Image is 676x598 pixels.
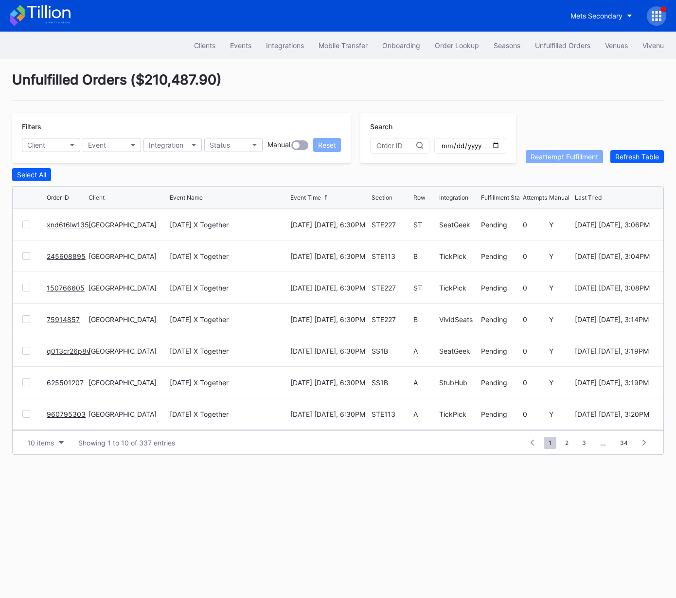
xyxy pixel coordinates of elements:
[382,41,420,50] div: Onboarding
[47,315,80,324] a: 75914857
[89,221,167,229] div: [GEOGRAPHIC_DATA]
[560,437,573,449] span: 2
[549,221,573,229] div: Y
[89,347,167,355] div: [GEOGRAPHIC_DATA]
[89,194,105,201] div: Client
[563,7,640,25] button: Mets Secondary
[549,315,573,324] div: Y
[439,252,479,260] div: TickPick
[439,410,479,418] div: TickPick
[372,410,411,418] div: STE113
[89,252,167,260] div: [GEOGRAPHIC_DATA]
[427,36,486,54] button: Order Lookup
[47,410,86,418] a: 960795303
[318,141,336,149] div: Reset
[413,194,426,201] div: Row
[12,168,51,181] button: Select All
[266,41,304,50] div: Integrations
[598,36,635,54] button: Venues
[230,41,251,50] div: Events
[481,315,520,324] div: Pending
[413,315,437,324] div: B
[439,315,479,324] div: VividSeats
[210,141,230,149] div: Status
[575,221,654,229] div: [DATE] [DATE], 3:06PM
[549,194,569,201] div: Manual
[12,71,664,101] div: Unfulfilled Orders ( $210,487.90 )
[615,153,659,161] div: Refresh Table
[439,378,479,387] div: StubHub
[372,347,411,355] div: SS1B
[22,122,341,131] div: Filters
[267,140,290,150] div: Manual
[413,252,437,260] div: B
[481,252,520,260] div: Pending
[575,347,654,355] div: [DATE] [DATE], 3:19PM
[549,284,573,292] div: Y
[549,347,573,355] div: Y
[290,194,321,201] div: Event Time
[593,439,613,447] div: ...
[481,378,520,387] div: Pending
[413,410,437,418] div: A
[375,36,427,54] button: Onboarding
[47,284,85,292] a: 150766605
[290,315,369,324] div: [DATE] [DATE], 6:30PM
[526,150,603,163] button: Reattempt Fulfillment
[290,378,369,387] div: [DATE] [DATE], 6:30PM
[523,284,547,292] div: 0
[372,194,392,201] div: Section
[22,138,80,152] button: Client
[635,36,671,54] a: Vivenu
[575,410,654,418] div: [DATE] [DATE], 3:20PM
[615,437,633,449] span: 34
[170,252,229,260] div: [DATE] X Together
[170,194,203,201] div: Event Name
[523,315,547,324] div: 0
[372,252,411,260] div: STE113
[47,194,69,201] div: Order ID
[481,284,520,292] div: Pending
[204,138,263,152] button: Status
[413,284,437,292] div: ST
[47,252,86,260] a: 245608895
[170,315,229,324] div: [DATE] X Together
[259,36,311,54] button: Integrations
[549,252,573,260] div: Y
[439,347,479,355] div: SeatGeek
[290,221,369,229] div: [DATE] [DATE], 6:30PM
[577,437,591,449] span: 3
[370,122,506,131] div: Search
[413,378,437,387] div: A
[194,41,215,50] div: Clients
[372,315,411,324] div: STE227
[372,378,411,387] div: SS1B
[187,36,223,54] button: Clients
[531,153,598,161] div: Reattempt Fulfillment
[372,221,411,229] div: STE227
[319,41,368,50] div: Mobile Transfer
[523,194,547,201] div: Attempts
[544,437,556,449] span: 1
[223,36,259,54] a: Events
[523,378,547,387] div: 0
[523,221,547,229] div: 0
[78,439,175,447] div: Showing 1 to 10 of 337 entries
[143,138,202,152] button: Integration
[575,194,602,201] div: Last Tried
[376,142,416,150] input: Order ID
[89,378,167,387] div: [GEOGRAPHIC_DATA]
[89,315,167,324] div: [GEOGRAPHIC_DATA]
[439,221,479,229] div: SeatGeek
[170,378,229,387] div: [DATE] X Together
[17,171,46,179] div: Select All
[570,12,623,20] div: Mets Secondary
[523,252,547,260] div: 0
[290,347,369,355] div: [DATE] [DATE], 6:30PM
[535,41,590,50] div: Unfulfilled Orders
[528,36,598,54] button: Unfulfilled Orders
